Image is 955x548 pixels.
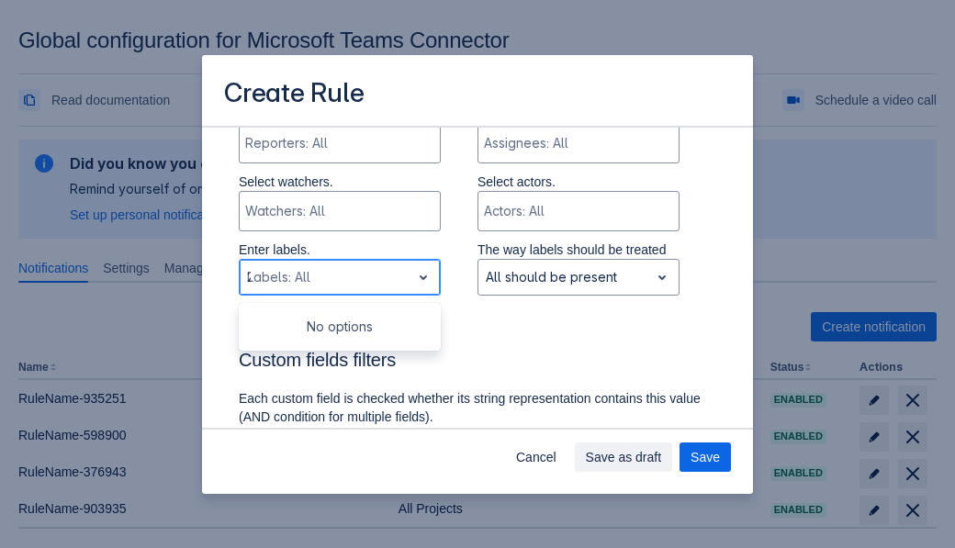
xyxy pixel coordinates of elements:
p: Each custom field is checked whether its string representation contains this value (AND condition... [239,389,716,426]
p: Select watchers. [239,173,441,191]
span: open [651,266,673,288]
div: Scrollable content [202,126,753,430]
span: open [412,266,434,288]
span: Save [691,442,720,472]
span: Save as draft [586,442,662,472]
p: The way labels should be treated [477,240,680,259]
button: Save [680,442,731,472]
button: Cancel [505,442,567,472]
h3: Create Rule [224,77,365,113]
p: Enter labels. [239,240,441,259]
h3: Custom fields filters [239,349,716,378]
span: No options [307,319,373,334]
span: Cancel [516,442,556,472]
button: Save as draft [575,442,673,472]
p: Select actors. [477,173,680,191]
